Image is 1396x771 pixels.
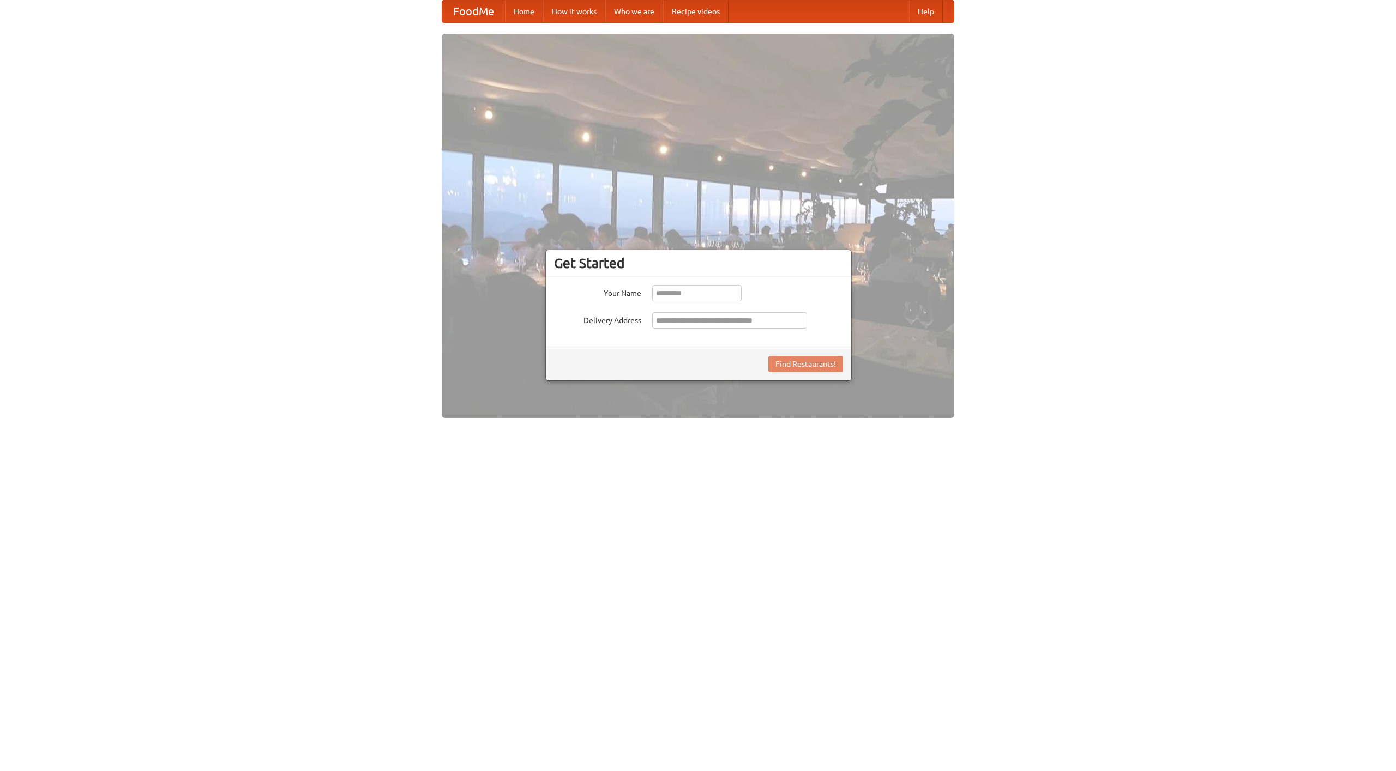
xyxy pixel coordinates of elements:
a: Home [505,1,543,22]
button: Find Restaurants! [768,356,843,372]
label: Your Name [554,285,641,299]
h3: Get Started [554,255,843,271]
label: Delivery Address [554,312,641,326]
a: Who we are [605,1,663,22]
a: Help [909,1,943,22]
a: Recipe videos [663,1,729,22]
a: How it works [543,1,605,22]
a: FoodMe [442,1,505,22]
